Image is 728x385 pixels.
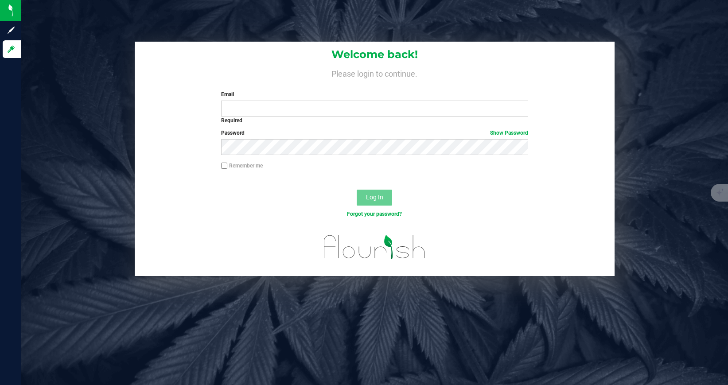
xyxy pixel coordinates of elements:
[315,228,435,266] img: flourish_logo.svg
[221,163,227,169] input: Remember me
[221,130,245,136] span: Password
[347,211,402,217] a: Forgot your password?
[7,26,16,35] inline-svg: Sign up
[135,67,615,78] h4: Please login to continue.
[490,130,528,136] a: Show Password
[135,49,615,60] h1: Welcome back!
[7,45,16,54] inline-svg: Log in
[221,90,528,98] label: Email
[357,190,392,206] button: Log In
[221,117,242,124] strong: Required
[221,162,263,170] label: Remember me
[366,194,383,201] span: Log In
